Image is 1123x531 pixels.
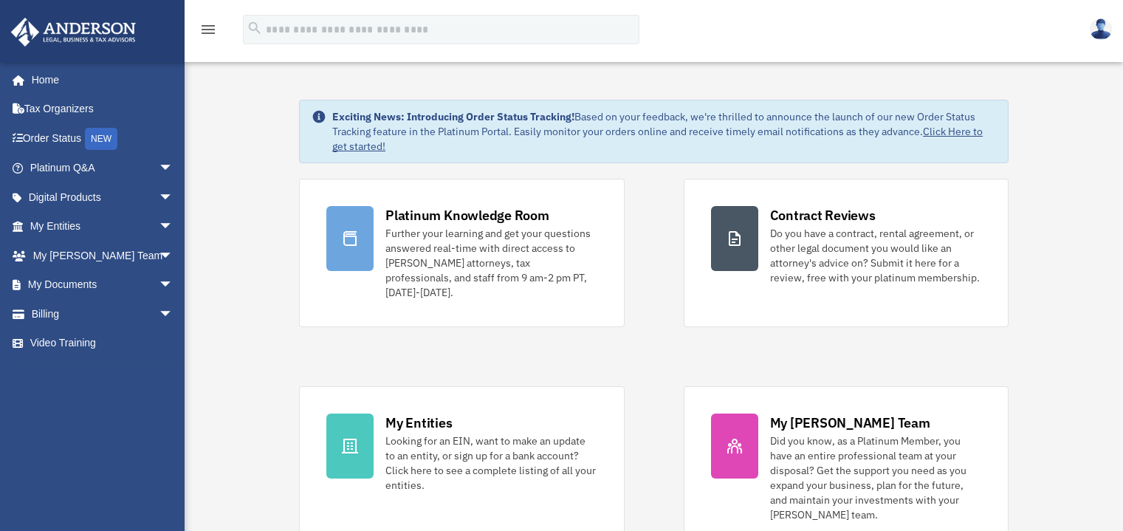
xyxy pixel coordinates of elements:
a: Billingarrow_drop_down [10,299,196,329]
div: Based on your feedback, we're thrilled to announce the launch of our new Order Status Tracking fe... [332,109,996,154]
a: Video Training [10,329,196,358]
strong: Exciting News: Introducing Order Status Tracking! [332,110,574,123]
div: Further your learning and get your questions answered real-time with direct access to [PERSON_NAM... [385,226,597,300]
span: arrow_drop_down [159,241,188,271]
img: User Pic [1090,18,1112,40]
a: My Entitiesarrow_drop_down [10,212,196,241]
div: Did you know, as a Platinum Member, you have an entire professional team at your disposal? Get th... [770,434,981,522]
a: Platinum Q&Aarrow_drop_down [10,154,196,183]
span: arrow_drop_down [159,154,188,184]
a: menu [199,26,217,38]
div: My Entities [385,414,452,432]
div: My [PERSON_NAME] Team [770,414,930,432]
a: My Documentsarrow_drop_down [10,270,196,300]
div: Do you have a contract, rental agreement, or other legal document you would like an attorney's ad... [770,226,981,285]
a: Contract Reviews Do you have a contract, rental agreement, or other legal document you would like... [684,179,1009,327]
a: Tax Organizers [10,95,196,124]
a: My [PERSON_NAME] Teamarrow_drop_down [10,241,196,270]
a: Platinum Knowledge Room Further your learning and get your questions answered real-time with dire... [299,179,624,327]
span: arrow_drop_down [159,270,188,301]
div: Platinum Knowledge Room [385,206,549,225]
a: Order StatusNEW [10,123,196,154]
span: arrow_drop_down [159,299,188,329]
div: Contract Reviews [770,206,876,225]
div: Looking for an EIN, want to make an update to an entity, or sign up for a bank account? Click her... [385,434,597,493]
a: Home [10,65,188,95]
div: NEW [85,128,117,150]
span: arrow_drop_down [159,182,188,213]
a: Click Here to get started! [332,125,983,153]
i: menu [199,21,217,38]
span: arrow_drop_down [159,212,188,242]
a: Digital Productsarrow_drop_down [10,182,196,212]
i: search [247,20,263,36]
img: Anderson Advisors Platinum Portal [7,18,140,47]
